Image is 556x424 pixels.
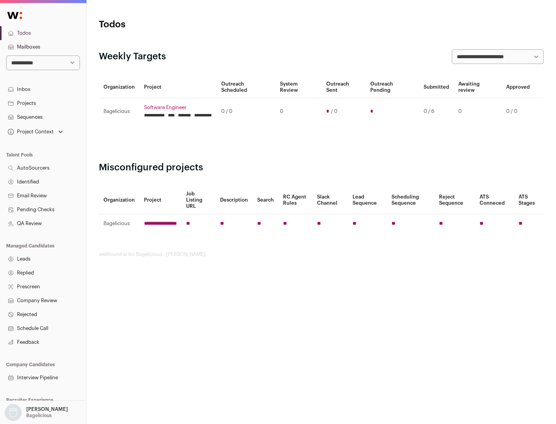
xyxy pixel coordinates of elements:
[99,162,544,174] h2: Misconfigured projects
[217,98,275,125] td: 0 / 0
[99,98,139,125] td: Bagelicious
[215,186,253,214] th: Description
[99,214,139,233] td: Bagelicious
[322,76,366,98] th: Outreach Sent
[514,186,544,214] th: ATS Stages
[387,186,434,214] th: Scheduling Sequence
[331,108,337,114] span: / 0
[434,186,475,214] th: Reject Sequence
[502,76,534,98] th: Approved
[99,50,166,63] h2: Weekly Targets
[6,129,54,135] div: Project Context
[278,186,312,214] th: RC Agent Rules
[181,186,215,214] th: Job Listing URL
[99,19,247,31] h1: Todos
[139,76,217,98] th: Project
[5,404,22,421] img: nopic.png
[454,98,502,125] td: 0
[275,76,321,98] th: System Review
[217,76,275,98] th: Outreach Scheduled
[99,186,139,214] th: Organization
[3,8,26,23] img: Wellfound
[139,186,181,214] th: Project
[3,404,69,421] button: Open dropdown
[348,186,387,214] th: Lead Sequence
[502,98,534,125] td: 0 / 0
[475,186,514,214] th: ATS Conneced
[275,98,321,125] td: 0
[366,76,419,98] th: Outreach Pending
[6,126,64,137] button: Open dropdown
[419,98,454,125] td: 0 / 6
[26,412,52,419] p: Bagelicious
[26,406,68,412] p: [PERSON_NAME]
[454,76,502,98] th: Awaiting review
[419,76,454,98] th: Submitted
[144,104,212,111] a: Software Engineer
[312,186,348,214] th: Slack Channel
[99,76,139,98] th: Organization
[253,186,278,214] th: Search
[99,251,544,257] footer: wellfound:ai for Bagelicious - [PERSON_NAME]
